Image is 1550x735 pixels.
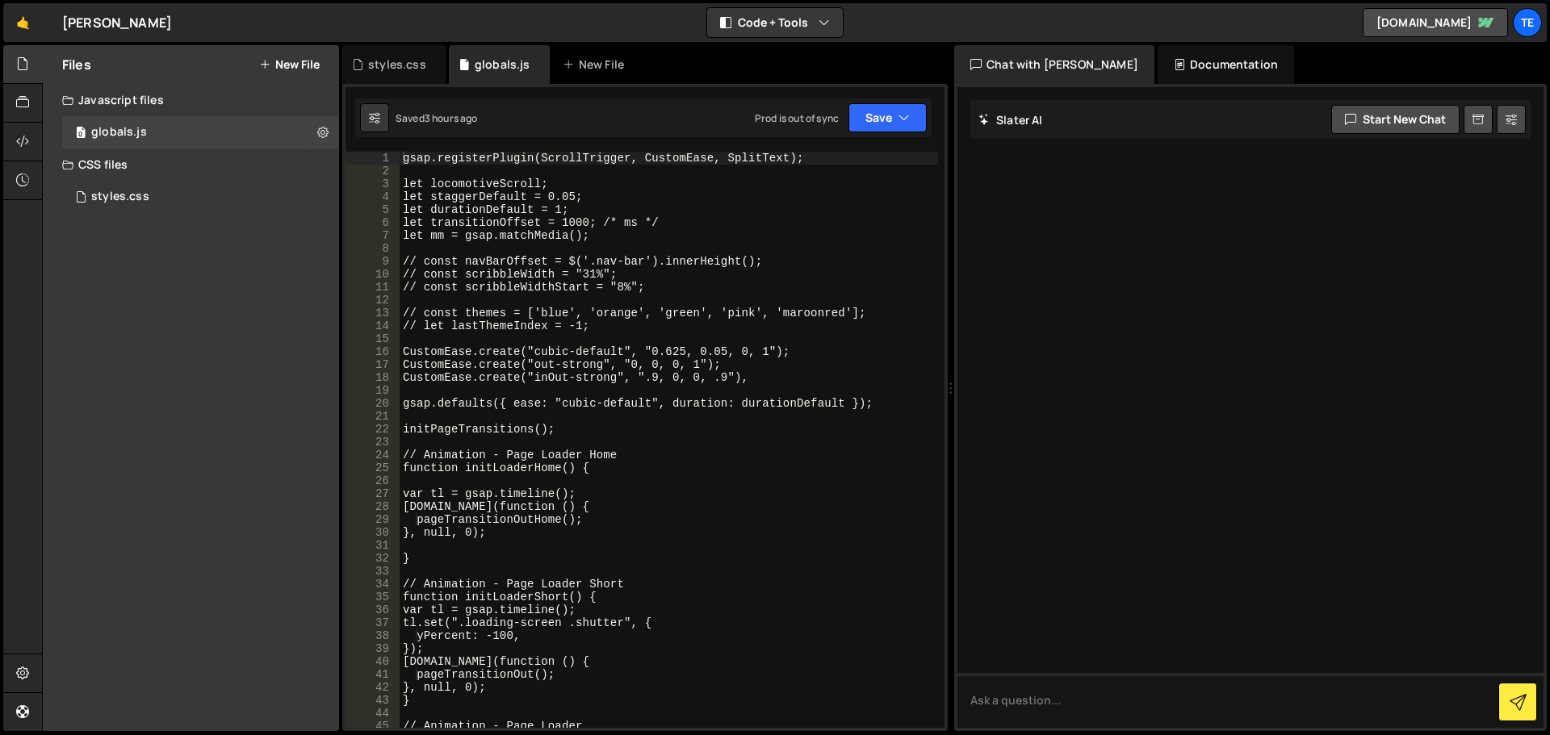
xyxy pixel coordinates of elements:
div: 22 [346,423,400,436]
div: New File [563,56,630,73]
div: Documentation [1158,45,1294,84]
div: 26 [346,474,400,487]
div: 27 [346,487,400,500]
div: styles.css [91,190,149,204]
div: 20 [346,397,400,410]
a: Te [1513,8,1542,37]
div: 29 [346,513,400,526]
div: 10 [346,268,400,281]
div: 40 [346,655,400,668]
div: CSS files [43,148,339,181]
div: 7 [346,229,400,242]
h2: Files [62,56,91,73]
div: 3 [346,177,400,190]
div: 18 [346,371,400,384]
a: [DOMAIN_NAME] [1363,8,1508,37]
div: 30 [346,526,400,539]
div: styles.css [368,56,426,73]
div: 32 [346,552,400,565]
div: 3 hours ago [425,111,478,125]
div: globals.js [91,125,147,140]
a: 🤙 [3,3,43,42]
div: 33 [346,565,400,578]
span: 0 [76,127,86,140]
div: 1 [346,152,400,165]
div: 35 [346,591,400,603]
button: Start new chat [1331,105,1460,134]
div: 11 [346,281,400,294]
div: 42 [346,681,400,694]
div: 14 [346,319,400,332]
button: Save [848,103,927,132]
div: 9 [346,255,400,268]
div: 43 [346,694,400,707]
div: 39 [346,642,400,655]
div: 45 [346,720,400,733]
div: 15 [346,332,400,345]
div: 23 [346,436,400,449]
h2: Slater AI [978,112,1043,127]
div: 2 [346,165,400,177]
div: 8 [346,242,400,255]
div: Javascript files [43,84,339,116]
div: globals.js [475,56,530,73]
div: 28 [346,500,400,513]
div: 21 [346,410,400,423]
div: 17 [346,358,400,371]
div: 38 [346,629,400,642]
div: 34 [346,578,400,591]
div: 13 [346,307,400,319]
div: 16 [346,345,400,358]
div: 44 [346,707,400,720]
div: Saved [396,111,478,125]
div: 41 [346,668,400,681]
div: 6 [346,216,400,229]
div: 36 [346,603,400,616]
div: 5 [346,203,400,216]
button: New File [259,58,320,71]
button: Code + Tools [707,8,843,37]
div: 31 [346,539,400,552]
div: 12 [346,294,400,307]
div: 37 [346,616,400,629]
div: 16160/43434.js [62,116,339,148]
div: 19 [346,384,400,397]
div: 25 [346,461,400,474]
div: Prod is out of sync [755,111,839,125]
div: Chat with [PERSON_NAME] [954,45,1154,84]
div: 24 [346,449,400,461]
div: 16160/43441.css [62,181,339,213]
div: [PERSON_NAME] [62,13,172,32]
div: 4 [346,190,400,203]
